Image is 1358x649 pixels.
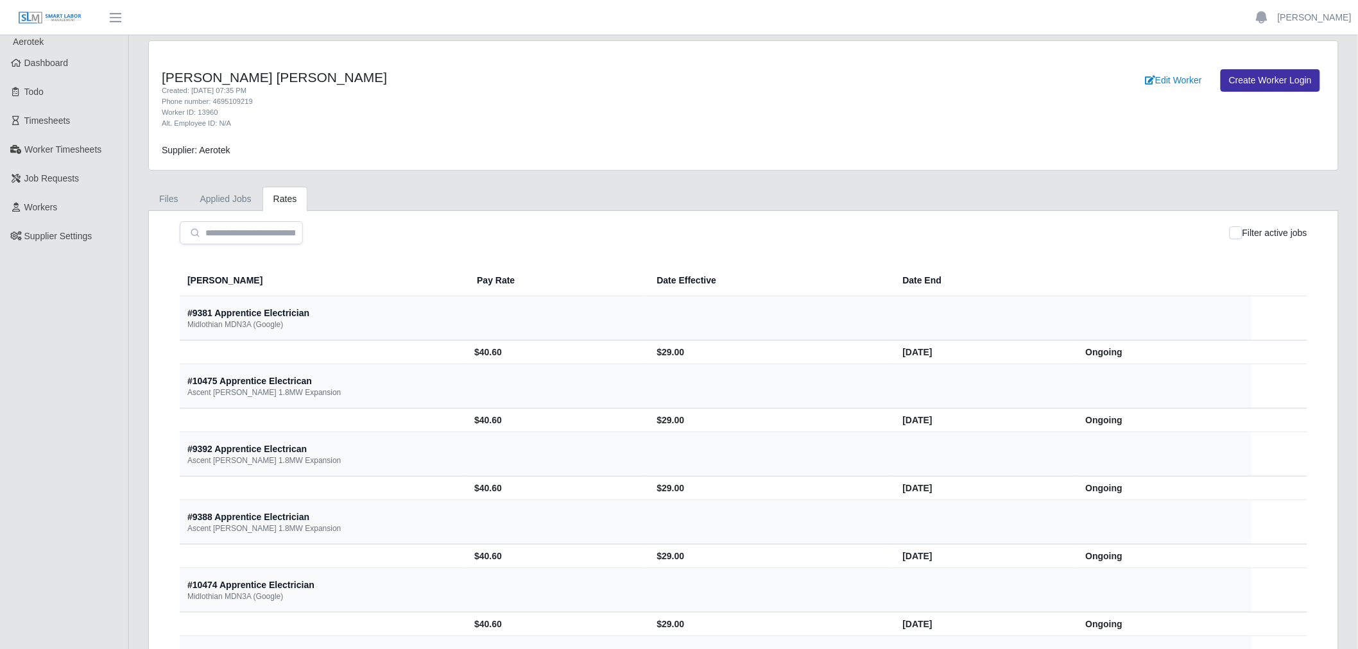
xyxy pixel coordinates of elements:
[1076,476,1252,500] td: Ongoing
[1230,221,1307,244] div: Filter active jobs
[162,118,832,129] div: Alt. Employee ID: N/A
[1221,69,1320,92] a: Create Worker Login
[187,387,341,398] div: Ascent [PERSON_NAME] 1.8MW Expansion
[647,341,893,364] td: $29.00
[893,544,1076,568] td: [DATE]
[262,187,308,212] a: Rates
[187,307,309,319] div: #9381 Apprentice Electrician
[1076,612,1252,636] td: Ongoing
[24,202,58,212] span: Workers
[24,173,80,183] span: Job Requests
[187,319,283,330] div: Midlothian MDN3A (Google)
[467,409,646,432] td: $40.60
[24,58,69,68] span: Dashboard
[148,187,189,212] a: Files
[893,341,1076,364] td: [DATE]
[1076,341,1252,364] td: Ongoing
[467,612,646,636] td: $40.60
[893,612,1076,636] td: [DATE]
[647,612,893,636] td: $29.00
[187,442,307,455] div: #9392 Apprentice Electrican
[187,375,312,387] div: #10475 Apprentice Electrican
[162,85,832,96] div: Created: [DATE] 07:35 PM
[187,591,283,602] div: Midlothian MDN3A (Google)
[18,11,82,25] img: SLM Logo
[467,265,646,296] th: Pay Rate
[24,231,92,241] span: Supplier Settings
[1137,69,1210,92] a: Edit Worker
[187,578,314,591] div: #10474 Apprentice Electrician
[893,265,1076,296] th: Date End
[162,96,832,107] div: Phone number: 4695109219
[467,544,646,568] td: $40.60
[24,87,44,97] span: Todo
[893,476,1076,500] td: [DATE]
[24,144,101,155] span: Worker Timesheets
[187,510,309,523] div: #9388 Apprentice Electrician
[647,409,893,432] td: $29.00
[647,544,893,568] td: $29.00
[647,265,893,296] th: Date Effective
[187,523,341,534] div: Ascent [PERSON_NAME] 1.8MW Expansion
[1076,544,1252,568] td: Ongoing
[189,187,262,212] a: Applied Jobs
[893,409,1076,432] td: [DATE]
[162,107,832,118] div: Worker ID: 13960
[187,455,341,466] div: Ascent [PERSON_NAME] 1.8MW Expansion
[162,69,832,85] h4: [PERSON_NAME] [PERSON_NAME]
[467,476,646,500] td: $40.60
[467,341,646,364] td: $40.60
[1076,409,1252,432] td: Ongoing
[162,145,230,155] span: Supplier: Aerotek
[24,115,71,126] span: Timesheets
[1278,11,1352,24] a: [PERSON_NAME]
[180,265,467,296] th: [PERSON_NAME]
[13,37,44,47] span: Aerotek
[647,476,893,500] td: $29.00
